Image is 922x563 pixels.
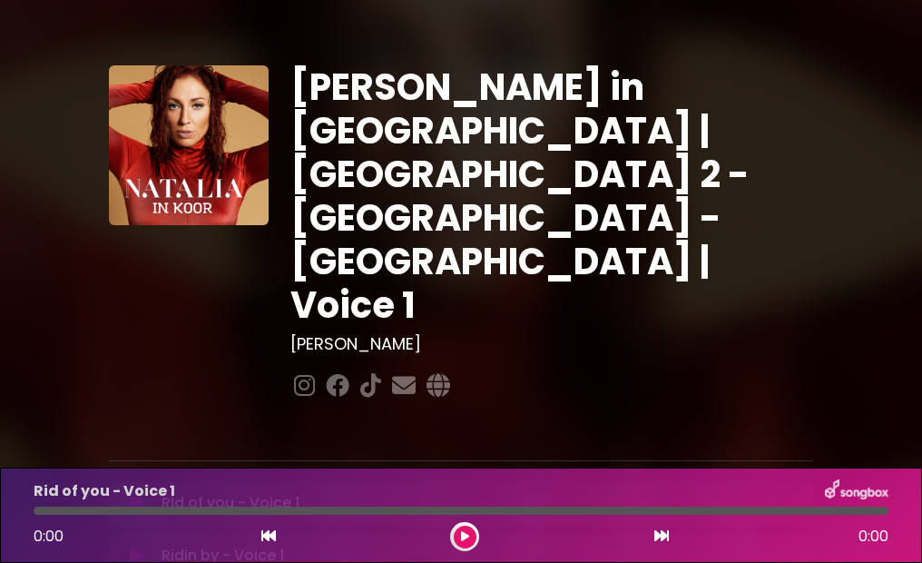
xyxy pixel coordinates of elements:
img: YTVS25JmS9CLUqXqkEhs [109,65,269,225]
span: 0:00 [34,526,64,547]
h1: [PERSON_NAME] in [GEOGRAPHIC_DATA] | [GEOGRAPHIC_DATA] 2 - [GEOGRAPHIC_DATA] - [GEOGRAPHIC_DATA] ... [290,65,813,327]
img: songbox-logo-white.png [825,479,888,503]
span: 0:00 [858,526,888,548]
p: Rid of you - Voice 1 [34,480,175,502]
h3: [PERSON_NAME] [290,334,813,354]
